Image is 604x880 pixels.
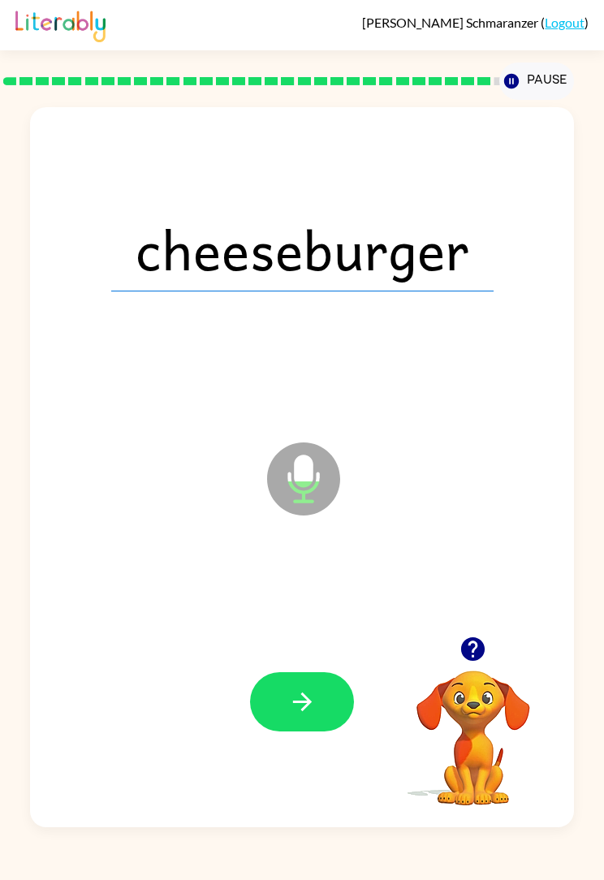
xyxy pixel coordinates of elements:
video: Your browser must support playing .mp4 files to use Literably. Please try using another browser. [392,645,554,808]
span: cheeseburger [111,207,494,291]
img: Literably [15,6,106,42]
span: [PERSON_NAME] Schmaranzer [362,15,541,30]
div: ( ) [362,15,589,30]
button: Pause [499,63,574,100]
a: Logout [545,15,585,30]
